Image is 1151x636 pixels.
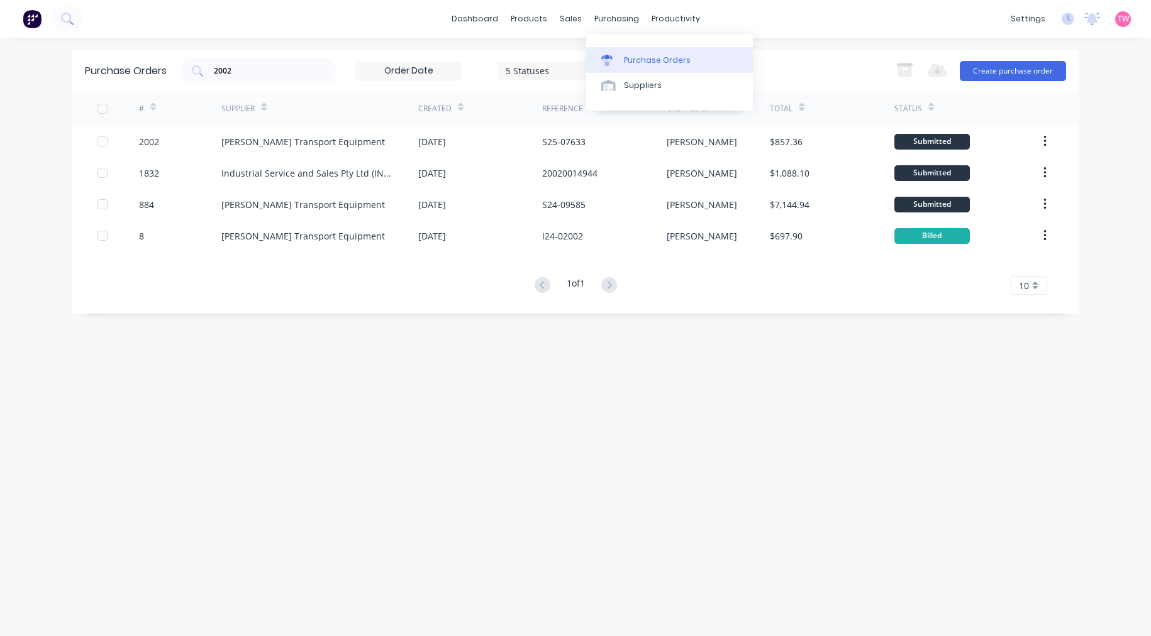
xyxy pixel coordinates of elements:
[542,229,583,243] div: I24-02002
[667,229,737,243] div: [PERSON_NAME]
[504,9,553,28] div: products
[1019,279,1029,292] span: 10
[770,167,809,180] div: $1,088.10
[418,229,446,243] div: [DATE]
[139,229,144,243] div: 8
[85,63,167,79] div: Purchase Orders
[624,80,662,91] div: Suppliers
[1004,9,1052,28] div: settings
[770,103,792,114] div: Total
[542,198,586,211] div: S24-09585
[894,134,970,150] div: Submitted
[586,73,753,98] a: Suppliers
[894,103,922,114] div: Status
[624,55,691,66] div: Purchase Orders
[588,9,645,28] div: purchasing
[418,198,446,211] div: [DATE]
[1118,13,1129,25] span: TW
[667,198,737,211] div: [PERSON_NAME]
[139,167,159,180] div: 1832
[567,277,585,295] div: 1 of 1
[542,167,598,180] div: 20020014944
[221,229,385,243] div: [PERSON_NAME] Transport Equipment
[418,135,446,148] div: [DATE]
[23,9,42,28] img: Factory
[770,198,809,211] div: $7,144.94
[542,135,586,148] div: S25-07633
[445,9,504,28] a: dashboard
[553,9,588,28] div: sales
[139,135,159,148] div: 2002
[356,62,462,80] input: Order Date
[213,65,317,77] input: Search purchase orders...
[770,229,803,243] div: $697.90
[770,135,803,148] div: $857.36
[506,63,596,77] div: 5 Statuses
[894,197,970,212] div: Submitted
[221,198,385,211] div: [PERSON_NAME] Transport Equipment
[960,61,1066,81] button: Create purchase order
[667,167,737,180] div: [PERSON_NAME]
[542,103,583,114] div: Reference
[139,198,154,211] div: 884
[418,167,446,180] div: [DATE]
[139,103,144,114] div: #
[894,228,970,244] div: Billed
[667,135,737,148] div: [PERSON_NAME]
[418,103,452,114] div: Created
[645,9,706,28] div: productivity
[221,135,385,148] div: [PERSON_NAME] Transport Equipment
[894,165,970,181] div: Submitted
[586,47,753,72] a: Purchase Orders
[221,103,255,114] div: Supplier
[221,167,393,180] div: Industrial Service and Sales Pty Ltd (INSESA)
